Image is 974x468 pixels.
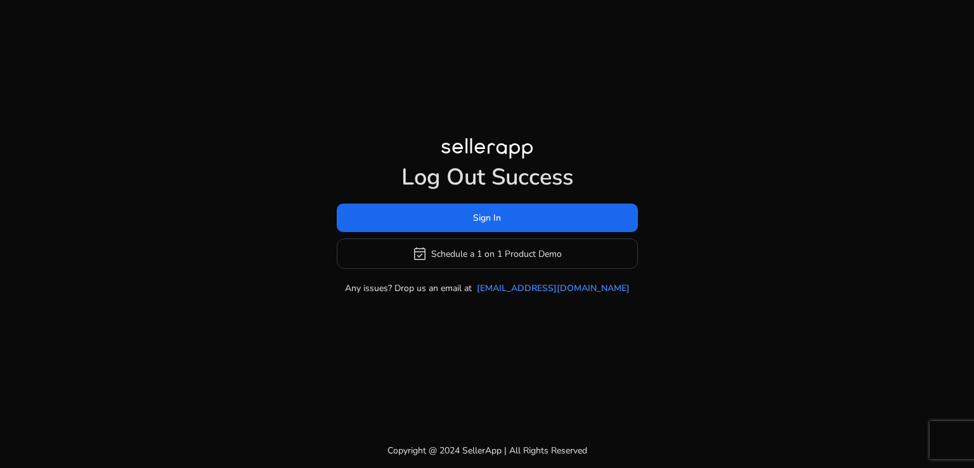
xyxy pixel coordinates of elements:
button: event_availableSchedule a 1 on 1 Product Demo [337,238,638,269]
span: Sign In [473,211,501,224]
h1: Log Out Success [337,164,638,191]
p: Any issues? Drop us an email at [345,282,472,295]
span: event_available [412,246,427,261]
button: Sign In [337,204,638,232]
a: [EMAIL_ADDRESS][DOMAIN_NAME] [477,282,630,295]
